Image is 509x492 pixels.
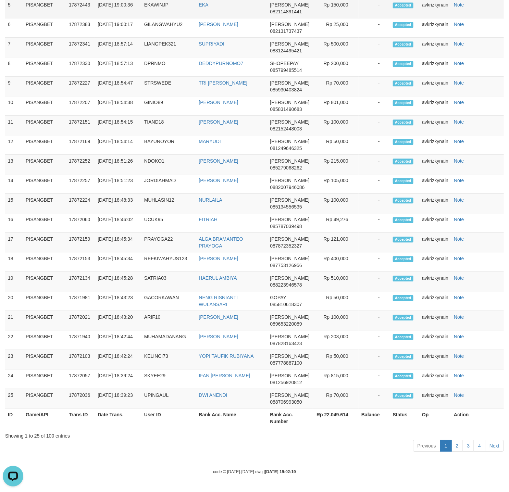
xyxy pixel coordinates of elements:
[413,440,440,452] a: Previous
[419,233,451,252] td: avkrizkynain
[270,197,309,203] span: [PERSON_NAME]
[23,116,66,135] td: PISANGBET
[199,2,209,8] a: EKA
[359,330,390,350] td: -
[270,392,309,398] span: [PERSON_NAME]
[419,252,451,272] td: avkrizkynain
[454,2,464,8] a: Note
[393,315,413,320] span: Accepted
[5,116,23,135] td: 11
[393,2,413,8] span: Accepted
[454,139,464,144] a: Note
[66,213,95,233] td: 17872060
[66,174,95,194] td: 17872257
[5,38,23,57] td: 7
[359,96,390,116] td: -
[454,61,464,66] a: Note
[270,100,309,105] span: [PERSON_NAME]
[5,18,23,38] td: 6
[199,22,238,27] a: [PERSON_NAME]
[419,96,451,116] td: avkrizkynain
[270,204,302,210] span: Copy 085134556535 to clipboard
[270,380,302,385] span: Copy 081256920812 to clipboard
[5,430,504,439] div: Showing 1 to 25 of 100 entries
[66,291,95,311] td: 17871981
[23,213,66,233] td: PISANGBET
[312,155,359,174] td: Rp 215,000
[359,174,390,194] td: -
[454,22,464,27] a: Note
[359,57,390,77] td: -
[199,119,238,125] a: [PERSON_NAME]
[199,236,243,249] a: ALGA BRAMANTEO PRAYOGA
[312,369,359,389] td: Rp 815,000
[270,256,309,261] span: [PERSON_NAME]
[270,360,302,366] span: Copy 087778887100 to clipboard
[419,57,451,77] td: avkrizkynain
[199,392,227,398] a: DWI ANENDI
[23,330,66,350] td: PISANGBET
[141,155,196,174] td: NDOKO1
[23,77,66,96] td: PISANGBET
[419,116,451,135] td: avkrizkynain
[359,155,390,174] td: -
[265,469,296,474] strong: [DATE] 19:02:19
[5,194,23,213] td: 15
[95,350,141,369] td: [DATE] 18:42:24
[312,77,359,96] td: Rp 70,000
[23,272,66,291] td: PISANGBET
[95,213,141,233] td: [DATE] 18:46:02
[312,18,359,38] td: Rp 25,000
[199,334,238,339] a: [PERSON_NAME]
[66,350,95,369] td: 17872103
[95,116,141,135] td: [DATE] 18:54:15
[312,135,359,155] td: Rp 50,000
[419,350,451,369] td: avkrizkynain
[419,389,451,408] td: avkrizkynain
[199,139,221,144] a: MARYUDI
[23,291,66,311] td: PISANGBET
[267,408,312,428] th: Bank Acc. Number
[95,96,141,116] td: [DATE] 18:54:38
[312,389,359,408] td: Rp 70,000
[66,135,95,155] td: 17872169
[141,272,196,291] td: SATRIA03
[270,178,309,183] span: [PERSON_NAME]
[270,139,309,144] span: [PERSON_NAME]
[393,119,413,125] span: Accepted
[270,165,302,171] span: Copy 085279068262 to clipboard
[66,311,95,330] td: 17872021
[393,334,413,340] span: Accepted
[270,22,309,27] span: [PERSON_NAME]
[95,252,141,272] td: [DATE] 18:45:34
[359,291,390,311] td: -
[66,389,95,408] td: 17872036
[419,272,451,291] td: avkrizkynain
[141,96,196,116] td: GINIO89
[66,408,95,428] th: Trans ID
[141,350,196,369] td: KELINCI73
[5,77,23,96] td: 9
[474,440,485,452] a: 4
[5,272,23,291] td: 19
[270,185,305,190] span: Copy 0882007946086 to clipboard
[95,330,141,350] td: [DATE] 18:42:44
[440,440,452,452] a: 1
[393,139,413,145] span: Accepted
[312,272,359,291] td: Rp 510,000
[419,213,451,233] td: avkrizkynain
[270,48,302,53] span: Copy 083124495421 to clipboard
[359,77,390,96] td: -
[454,373,464,378] a: Note
[393,80,413,86] span: Accepted
[23,174,66,194] td: PISANGBET
[141,291,196,311] td: GACORKAWAN
[270,236,309,242] span: [PERSON_NAME]
[95,18,141,38] td: [DATE] 19:00:17
[312,38,359,57] td: Rp 500,000
[451,408,504,428] th: Action
[270,28,302,34] span: Copy 082131737437 to clipboard
[393,178,413,184] span: Accepted
[359,18,390,38] td: -
[199,41,224,47] a: SUPRIYADI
